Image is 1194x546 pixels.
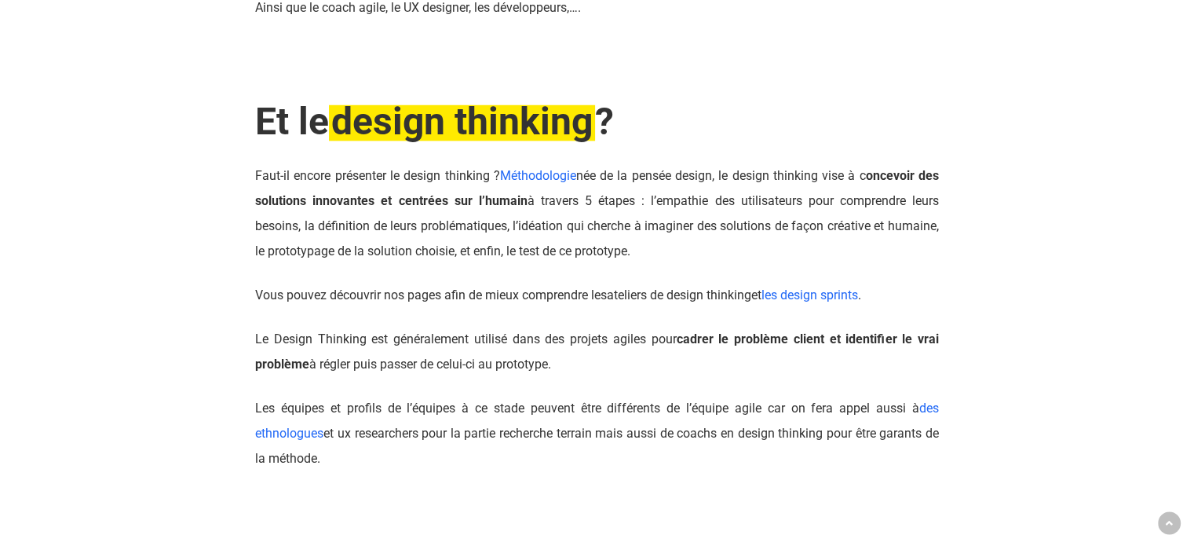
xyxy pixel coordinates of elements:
[255,396,939,471] p: Les équipes et profils de l’équipes à ce stade peuvent être différents de l’équipe agile car on f...
[255,283,939,327] p: Vous pouvez découvrir nos pages afin de mieux comprendre les et .
[761,288,858,302] a: les design sprints
[255,99,939,145] h2: Et le ?
[329,99,595,144] em: design thinking
[255,163,939,283] p: Faut-il encore présenter le design thinking ? née de la pensée design, le design thinking vise à ...
[500,168,576,183] a: Méthodologie
[255,327,939,396] p: Le Design Thinking est généralement utilisé dans des projets agiles pour à régler puis passer de ...
[607,288,751,302] a: ateliers de design thinking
